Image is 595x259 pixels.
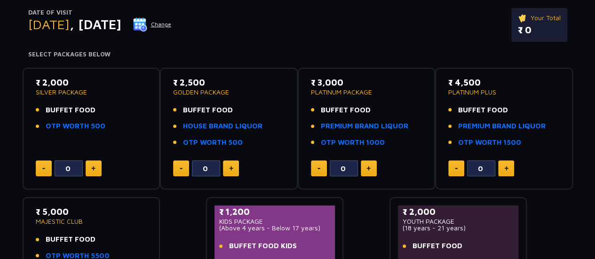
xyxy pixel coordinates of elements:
p: ₹ 2,000 [403,205,514,218]
p: PLATINUM PLUS [448,89,560,95]
a: OTP WORTH 500 [183,137,243,148]
a: OTP WORTH 500 [46,121,105,132]
p: ₹ 4,500 [448,76,560,89]
p: Date of Visit [28,8,172,17]
a: HOUSE BRAND LIQUOR [183,121,262,132]
span: [DATE] [28,16,70,32]
a: PREMIUM BRAND LIQUOR [321,121,408,132]
p: ₹ 0 [518,23,561,37]
p: (Above 4 years - Below 17 years) [219,225,331,231]
img: plus [504,166,508,171]
span: BUFFET FOOD [458,105,508,116]
img: minus [42,168,45,169]
p: ₹ 2,500 [173,76,285,89]
p: SILVER PACKAGE [36,89,147,95]
span: BUFFET FOOD [46,234,95,245]
span: , [DATE] [70,16,121,32]
img: minus [317,168,320,169]
p: ₹ 2,000 [36,76,147,89]
p: KIDS PACKAGE [219,218,331,225]
span: BUFFET FOOD [183,105,233,116]
span: BUFFET FOOD [321,105,371,116]
p: (18 years - 21 years) [403,225,514,231]
span: BUFFET FOOD KIDS [229,241,297,251]
p: YOUTH PACKAGE [403,218,514,225]
img: minus [455,168,458,169]
span: BUFFET FOOD [46,105,95,116]
p: GOLDEN PACKAGE [173,89,285,95]
img: plus [91,166,95,171]
p: Your Total [518,13,561,23]
p: PLATINUM PACKAGE [311,89,422,95]
img: ticket [518,13,528,23]
img: plus [229,166,233,171]
a: OTP WORTH 1500 [458,137,521,148]
img: plus [366,166,371,171]
p: ₹ 5,000 [36,205,147,218]
a: PREMIUM BRAND LIQUOR [458,121,546,132]
img: minus [180,168,182,169]
span: BUFFET FOOD [413,241,462,251]
p: ₹ 1,200 [219,205,331,218]
button: Change [133,17,172,32]
p: MAJESTIC CLUB [36,218,147,225]
h4: Select Packages Below [28,51,567,58]
a: OTP WORTH 1000 [321,137,385,148]
p: ₹ 3,000 [311,76,422,89]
